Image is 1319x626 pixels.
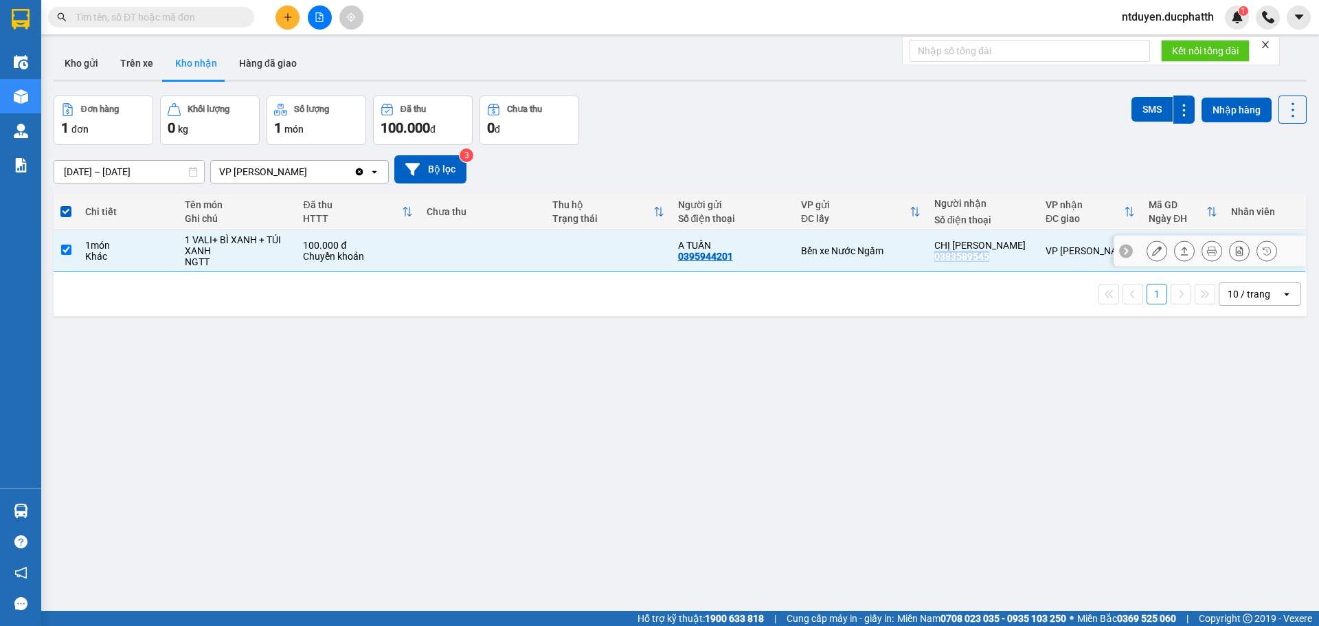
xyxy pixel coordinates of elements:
[109,47,164,80] button: Trên xe
[1046,199,1124,210] div: VP nhận
[910,40,1150,62] input: Nhập số tổng đài
[1186,611,1188,626] span: |
[308,5,332,30] button: file-add
[1293,11,1305,23] span: caret-down
[188,104,229,114] div: Khối lượng
[54,161,204,183] input: Select a date range.
[296,194,419,230] th: Toggle SortBy
[267,96,366,145] button: Số lượng1món
[164,47,228,80] button: Kho nhận
[1147,284,1167,304] button: 1
[185,199,289,210] div: Tên món
[1231,206,1298,217] div: Nhân viên
[705,613,764,624] strong: 1900 633 818
[61,120,69,136] span: 1
[495,124,500,135] span: đ
[552,199,653,210] div: Thu hộ
[801,213,910,224] div: ĐC lấy
[219,165,307,179] div: VP [PERSON_NAME]
[1243,614,1252,623] span: copyright
[160,96,260,145] button: Khối lượng0kg
[1241,6,1245,16] span: 1
[76,10,238,25] input: Tìm tên, số ĐT hoặc mã đơn
[1202,98,1272,122] button: Nhập hàng
[934,240,1032,251] div: CHỊ LINH
[480,96,579,145] button: Chưa thu0đ
[507,104,542,114] div: Chưa thu
[381,120,430,136] span: 100.000
[14,55,28,69] img: warehouse-icon
[178,124,188,135] span: kg
[1172,43,1239,58] span: Kết nối tổng đài
[427,206,539,217] div: Chưa thu
[1231,11,1243,23] img: icon-new-feature
[1261,40,1270,49] span: close
[294,104,329,114] div: Số lượng
[1287,5,1311,30] button: caret-down
[1262,11,1274,23] img: phone-icon
[1142,194,1224,230] th: Toggle SortBy
[71,124,89,135] span: đơn
[1111,8,1225,25] span: ntduyen.ducphatth
[81,104,119,114] div: Đơn hàng
[85,240,171,251] div: 1 món
[801,199,910,210] div: VP gửi
[1039,194,1142,230] th: Toggle SortBy
[460,148,473,162] sup: 3
[14,158,28,172] img: solution-icon
[303,213,401,224] div: HTTT
[787,611,894,626] span: Cung cấp máy in - giấy in:
[308,165,310,179] input: Selected VP Hoằng Kim.
[303,199,401,210] div: Đã thu
[185,256,289,267] div: NGTT
[373,96,473,145] button: Đã thu100.000đ
[303,240,412,251] div: 100.000 đ
[283,12,293,22] span: plus
[12,9,30,30] img: logo-vxr
[678,199,787,210] div: Người gửi
[185,234,289,256] div: 1 VALI+ BÌ XANH + TÚI XANH
[85,206,171,217] div: Chi tiết
[430,124,436,135] span: đ
[774,611,776,626] span: |
[934,214,1032,225] div: Số điện thoại
[303,251,412,262] div: Chuyển khoản
[678,213,787,224] div: Số điện thoại
[1046,245,1135,256] div: VP [PERSON_NAME]
[14,89,28,104] img: warehouse-icon
[487,120,495,136] span: 0
[14,535,27,548] span: question-circle
[940,613,1066,624] strong: 0708 023 035 - 0935 103 250
[369,166,380,177] svg: open
[897,611,1066,626] span: Miền Nam
[228,47,308,80] button: Hàng đã giao
[794,194,927,230] th: Toggle SortBy
[168,120,175,136] span: 0
[1239,6,1248,16] sup: 1
[54,47,109,80] button: Kho gửi
[1228,287,1270,301] div: 10 / trang
[346,12,356,22] span: aim
[1161,40,1250,62] button: Kết nối tổng đài
[1149,213,1206,224] div: Ngày ĐH
[1046,213,1124,224] div: ĐC giao
[545,194,671,230] th: Toggle SortBy
[354,166,365,177] svg: Clear value
[185,213,289,224] div: Ghi chú
[1174,241,1195,261] div: Giao hàng
[638,611,764,626] span: Hỗ trợ kỹ thuật:
[14,124,28,138] img: warehouse-icon
[14,566,27,579] span: notification
[934,251,989,262] div: 0383589545
[1147,241,1167,261] div: Sửa đơn hàng
[54,96,153,145] button: Đơn hàng1đơn
[274,120,282,136] span: 1
[678,251,733,262] div: 0395944201
[401,104,426,114] div: Đã thu
[315,12,324,22] span: file-add
[934,198,1032,209] div: Người nhận
[57,12,67,22] span: search
[339,5,363,30] button: aim
[1077,611,1176,626] span: Miền Bắc
[1281,289,1292,300] svg: open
